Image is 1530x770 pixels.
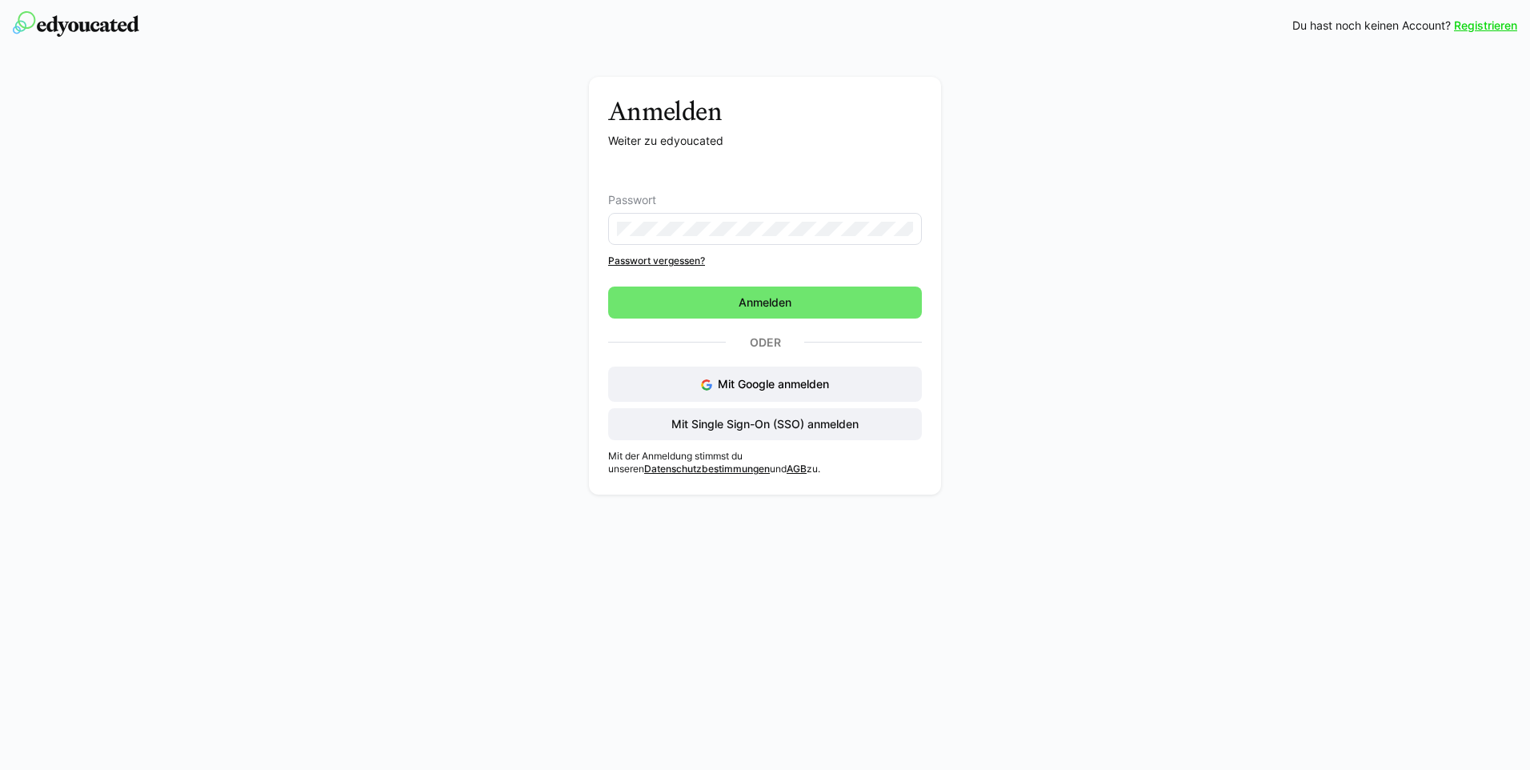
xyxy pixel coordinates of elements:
[644,463,770,475] a: Datenschutzbestimmungen
[608,96,922,126] h3: Anmelden
[669,416,861,432] span: Mit Single Sign-On (SSO) anmelden
[718,377,829,391] span: Mit Google anmelden
[608,255,922,267] a: Passwort vergessen?
[608,450,922,475] p: Mit der Anmeldung stimmst du unseren und zu.
[1292,18,1451,34] span: Du hast noch keinen Account?
[787,463,807,475] a: AGB
[608,367,922,402] button: Mit Google anmelden
[726,331,804,354] p: Oder
[736,295,794,311] span: Anmelden
[13,11,139,37] img: edyoucated
[608,408,922,440] button: Mit Single Sign-On (SSO) anmelden
[608,287,922,319] button: Anmelden
[1454,18,1517,34] a: Registrieren
[608,194,656,207] span: Passwort
[608,133,922,149] p: Weiter zu edyoucated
